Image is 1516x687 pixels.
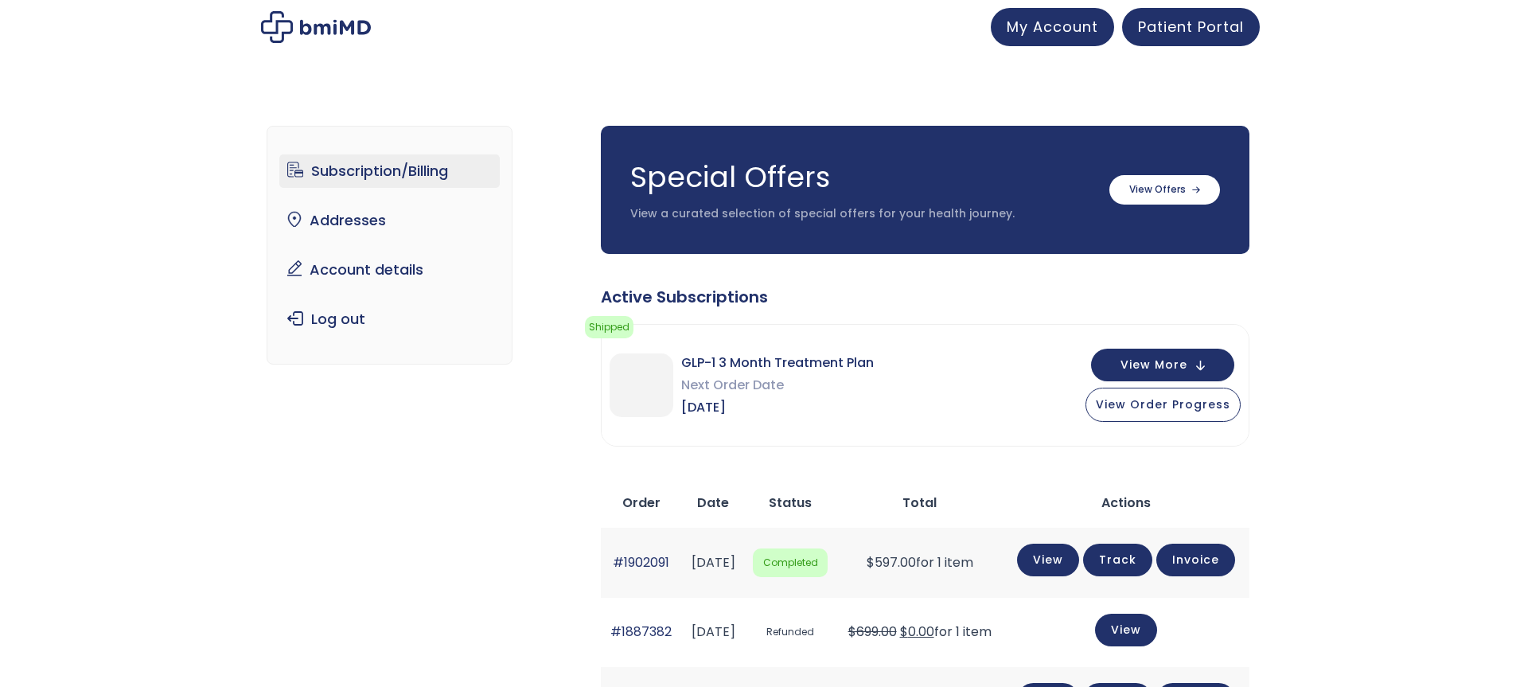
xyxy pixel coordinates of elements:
span: Status [769,494,812,512]
a: Subscription/Billing [279,154,500,188]
time: [DATE] [692,553,735,572]
td: for 1 item [836,598,1003,667]
a: My Account [991,8,1114,46]
span: Date [697,494,729,512]
button: View Order Progress [1085,388,1241,422]
div: Active Subscriptions [601,286,1249,308]
span: $ [867,553,875,572]
span: $ [900,623,908,641]
span: Refunded [753,618,828,647]
time: [DATE] [692,623,735,641]
h3: Special Offers [630,158,1093,197]
p: View a curated selection of special offers for your health journey. [630,206,1093,222]
a: Track [1083,544,1152,576]
span: Patient Portal [1138,17,1244,37]
span: [DATE] [681,396,874,419]
a: #1887382 [610,623,672,641]
span: Shipped [585,316,633,338]
span: View More [1120,360,1187,370]
span: Completed [753,548,828,578]
img: GLP-1 3 Month Treatment Plan [610,353,673,417]
a: View [1095,614,1157,646]
span: My Account [1007,17,1098,37]
td: for 1 item [836,528,1003,597]
span: Actions [1101,494,1151,512]
span: 597.00 [867,553,916,572]
img: My account [261,11,371,43]
span: 0.00 [900,623,934,641]
span: Next Order Date [681,374,874,396]
nav: Account pages [267,126,512,365]
a: Addresses [279,204,500,237]
span: Order [622,494,661,512]
a: Patient Portal [1122,8,1260,46]
span: GLP-1 3 Month Treatment Plan [681,352,874,374]
a: #1902091 [613,553,669,572]
a: Invoice [1156,544,1235,576]
a: View [1017,544,1079,576]
button: View More [1091,349,1234,381]
del: $699.00 [848,623,897,641]
a: Log out [279,303,500,336]
span: View Order Progress [1096,396,1230,412]
a: Account details [279,253,500,287]
span: Total [902,494,937,512]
